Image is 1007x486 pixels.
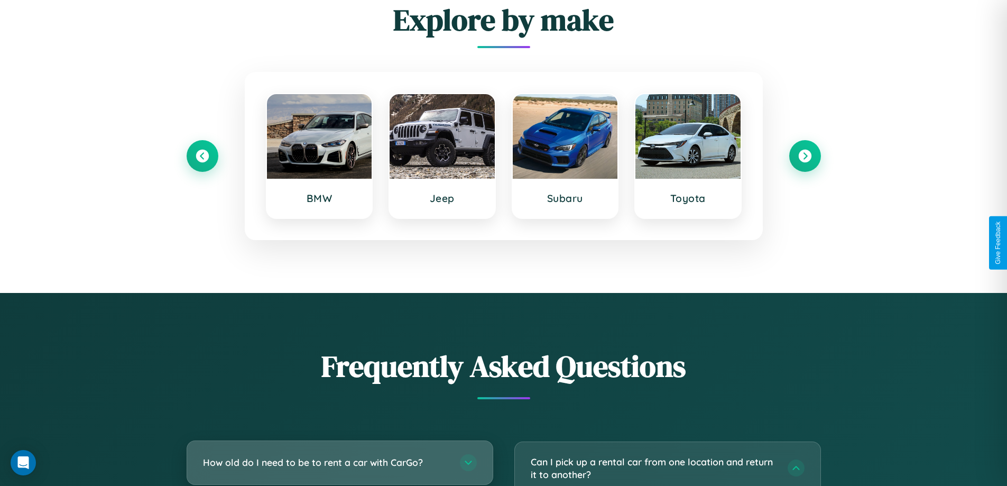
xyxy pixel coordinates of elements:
[400,192,484,205] h3: Jeep
[994,222,1002,264] div: Give Feedback
[646,192,730,205] h3: Toyota
[278,192,362,205] h3: BMW
[531,455,777,481] h3: Can I pick up a rental car from one location and return it to another?
[11,450,36,475] div: Open Intercom Messenger
[203,456,449,469] h3: How old do I need to be to rent a car with CarGo?
[187,346,821,387] h2: Frequently Asked Questions
[523,192,607,205] h3: Subaru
